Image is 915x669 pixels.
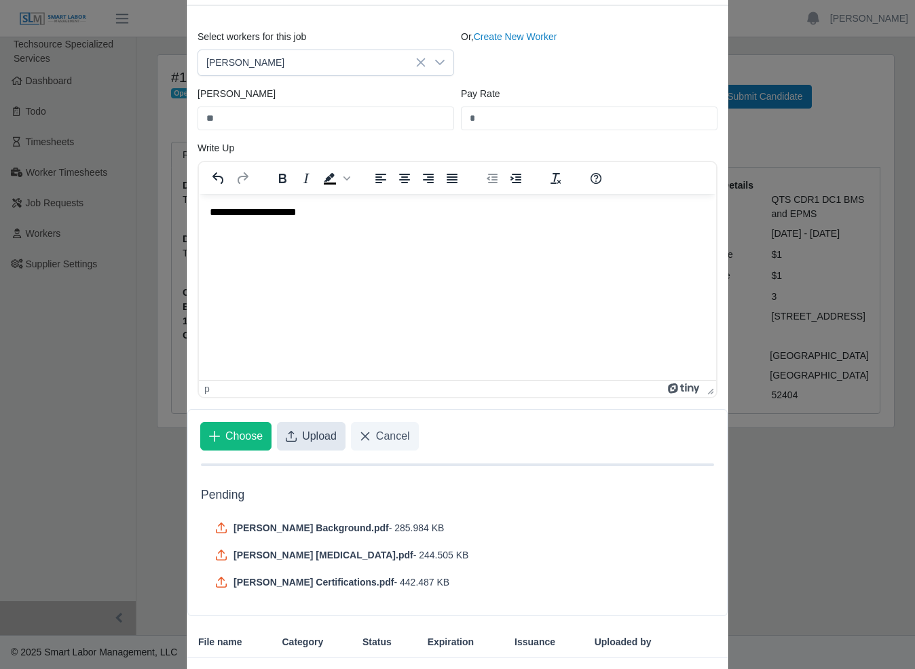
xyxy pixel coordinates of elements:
button: Bold [271,169,294,188]
button: Align left [369,169,392,188]
h5: Pending [201,488,714,502]
span: Upload [302,428,337,444]
span: Expiration [428,635,474,649]
a: Create New Worker [474,31,557,42]
label: Select workers for this job [198,30,306,44]
button: Decrease indent [481,169,504,188]
div: Background color Black [318,169,352,188]
button: Align center [393,169,416,188]
div: Press the Up and Down arrow keys to resize the editor. [702,381,716,397]
label: Write Up [198,141,234,155]
span: Cancel [376,428,410,444]
span: [PERSON_NAME] [MEDICAL_DATA].pdf [234,548,413,562]
span: - 285.984 KB [389,521,445,535]
span: Category [282,635,324,649]
span: Status [362,635,392,649]
span: [PERSON_NAME] Certifications.pdf [234,575,394,589]
span: - 244.505 KB [413,548,469,562]
button: Align right [417,169,440,188]
span: [PERSON_NAME] Background.pdf [234,521,389,535]
span: Uploaded by [595,635,652,649]
button: Redo [231,169,254,188]
label: Pay Rate [461,87,500,101]
span: File name [198,635,242,649]
div: p [204,383,210,394]
button: Increase indent [504,169,527,188]
button: Undo [207,169,230,188]
span: Choose [225,428,263,444]
div: Or, [457,30,721,76]
a: Powered by Tiny [668,383,702,394]
button: Italic [295,169,318,188]
span: Debra Rodriguez [198,50,426,75]
iframe: Rich Text Area [199,194,716,380]
button: Clear formatting [544,169,567,188]
button: Help [584,169,608,188]
span: Issuance [515,635,555,649]
button: Cancel [351,422,419,451]
label: [PERSON_NAME] [198,87,276,101]
button: Choose [200,422,272,451]
button: Upload [277,422,346,451]
button: Justify [441,169,464,188]
span: - 442.487 KB [394,575,449,589]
